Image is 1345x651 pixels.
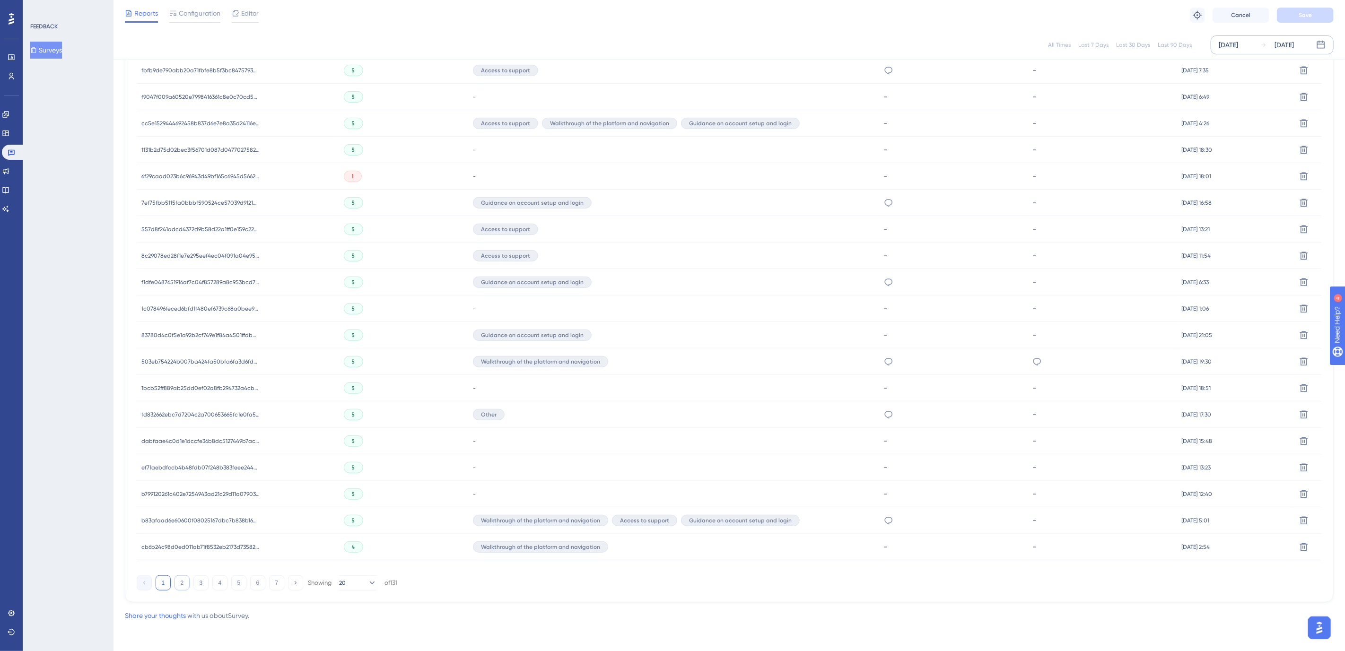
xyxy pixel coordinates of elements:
span: 5 [352,305,355,312]
div: - [1032,436,1172,445]
div: - [1032,198,1172,207]
span: [DATE] 6:33 [1182,278,1209,286]
div: - [884,304,1023,313]
button: Save [1277,8,1334,23]
span: [DATE] 11:54 [1182,252,1211,260]
span: [DATE] 6:49 [1182,93,1210,101]
iframe: UserGuiding AI Assistant Launcher [1305,614,1334,642]
div: - [1032,225,1172,234]
span: 5 [352,199,355,207]
span: b83afaad6e60600f08025167dbc7b838b16d1023ad4d2a04dd1a7726a2c1b368 [141,517,260,524]
span: 4 [352,543,355,551]
span: b799120261c402e7254943ad21c29d11a079038b940d822bf15d3dc2e8fc2146 [141,490,260,498]
button: 4 [212,575,227,590]
span: - [473,305,476,312]
span: 5 [352,252,355,260]
div: - [884,172,1023,181]
span: - [473,146,476,154]
div: - [884,119,1023,128]
div: - [1032,463,1172,472]
span: fbfb9de790abb20a71fbfe8b5f3bc8475793d0e6a88af012bfd4e3e33db87420 [141,67,260,74]
div: Showing [308,579,332,587]
div: - [884,145,1023,154]
span: 5 [352,464,355,471]
span: [DATE] 1:06 [1182,305,1209,312]
span: Guidance on account setup and login [481,331,584,339]
div: - [1032,410,1172,419]
div: - [884,251,1023,260]
span: ef71aebdfccb4b48fdb07f248b383feee244816b5e14b9b17130668cee18162b [141,464,260,471]
span: cc5e1529444692458b837d6e7e8a35d24116e4b546991956ac6c92521569aacc [141,120,260,127]
div: - [1032,278,1172,286]
span: 8c29078ed28f1e7e295eef4ec04f091a04e95e4f41f605ddd45873b6f3ec3c20 [141,252,260,260]
span: [DATE] 5:01 [1182,517,1210,524]
div: - [1032,516,1172,525]
div: with us about Survey . [125,610,249,621]
button: 7 [269,575,284,590]
span: 5 [352,331,355,339]
span: 5 [352,67,355,74]
span: 5 [352,226,355,233]
span: 6f29caad023b6c96943d49bf165c6945d5662a440f7ebfb0d742bcc39cbacf14 [141,173,260,180]
div: [DATE] [1275,39,1294,51]
span: [DATE] 13:23 [1182,464,1211,471]
div: Last 7 Days [1078,41,1109,49]
div: - [1032,172,1172,181]
div: - [1032,251,1172,260]
span: Walkthrough of the platform and navigation [481,543,600,551]
span: - [473,464,476,471]
button: 20 [339,575,377,590]
span: Access to support [481,120,530,127]
span: [DATE] 18:51 [1182,384,1211,392]
span: Guidance on account setup and login [689,120,792,127]
div: of 131 [384,579,397,587]
span: Editor [241,8,259,19]
div: - [884,225,1023,234]
div: - [1032,92,1172,101]
span: 5 [352,490,355,498]
div: - [1032,119,1172,128]
span: 1131b2d75d02bec3f56701d087d04770275824a13c0cf4ec8c02c1f42545b081 [141,146,260,154]
div: - [884,330,1023,339]
button: 5 [231,575,246,590]
div: - [884,436,1023,445]
div: - [1032,304,1172,313]
span: Guidance on account setup and login [689,517,792,524]
span: 5 [352,384,355,392]
span: 5 [352,517,355,524]
div: All Times [1048,41,1071,49]
span: dabfaae4c0d1e1dccfe36b8dc5127449b7ac807be101739ea712d303045c2f6c [141,437,260,445]
span: fd832662ebc7d7204c2a700653665fc1e0fa5bec41b6dc3d3d89b4246d2c20d2 [141,411,260,418]
span: Access to support [620,517,669,524]
span: 5 [352,411,355,418]
span: Guidance on account setup and login [481,278,584,286]
span: [DATE] 18:30 [1182,146,1213,154]
span: - [473,384,476,392]
button: 3 [193,575,209,590]
span: - [473,93,476,101]
span: Other [481,411,497,418]
span: Reports [134,8,158,19]
span: [DATE] 7:35 [1182,67,1209,74]
div: - [1032,66,1172,75]
span: [DATE] 4:26 [1182,120,1210,127]
div: - [884,383,1023,392]
span: 1c078496feced6bfd1f480ef6739c68a0bee9ab119b251df50e00e9870d98fc6 [141,305,260,312]
span: 5 [352,437,355,445]
span: - [473,173,476,180]
span: Walkthrough of the platform and navigation [481,517,600,524]
div: - [1032,145,1172,154]
span: [DATE] 2:54 [1182,543,1210,551]
span: Access to support [481,226,530,233]
div: - [884,542,1023,551]
span: Access to support [481,67,530,74]
button: 6 [250,575,265,590]
div: Last 30 Days [1116,41,1150,49]
span: 1 [352,173,354,180]
button: Surveys [30,42,62,59]
span: Walkthrough of the platform and navigation [481,358,600,365]
span: - [473,437,476,445]
div: - [884,92,1023,101]
span: f9047f009a60520e7998416361c8e0c70cd584be148d6560477ea5e64eea8a59 [141,93,260,101]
